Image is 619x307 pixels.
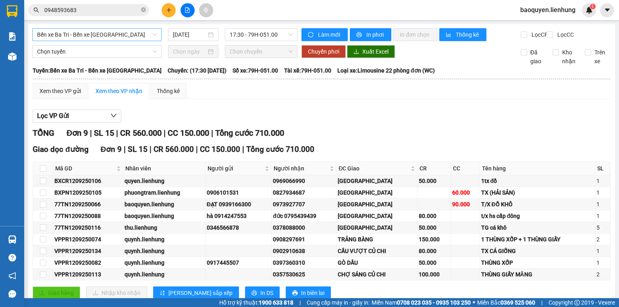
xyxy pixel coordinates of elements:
span: ⚪️ [473,301,475,304]
th: CC [451,162,480,175]
div: 0902910638 [273,247,335,255]
button: bar-chartThống kê [439,28,486,41]
span: Lọc VP Gửi [37,111,69,121]
div: 1 [596,258,609,267]
td: VPPR1209250082 [53,257,123,269]
div: 1 [596,247,609,255]
button: downloadNhập kho nhận [86,286,147,299]
div: 80.000 [419,247,449,255]
span: Tổng cước 710.000 [215,128,284,138]
span: | [196,145,198,154]
span: Mã GD [55,164,115,173]
span: caret-down [604,6,611,14]
div: CHỢ SÁNG CỦ CHI [338,270,416,279]
div: 50.000 [419,258,449,267]
span: Đơn 9 [101,145,122,154]
div: 77TN1209250066 [54,200,122,209]
span: SL 15 [94,128,114,138]
span: Cung cấp máy in - giấy in: [307,298,370,307]
span: printer [251,290,257,297]
div: T/X ĐỒ KHÔ [481,200,594,209]
div: TX (HẢI SẢN) [481,188,594,197]
span: CR 560.000 [154,145,194,154]
span: In biên lai [301,288,324,297]
button: plus [162,3,176,17]
div: 60.000 [452,188,478,197]
input: Chọn ngày [173,47,206,56]
div: 90.000 [452,200,478,209]
div: quynh.lienhung [125,235,204,244]
b: Tuyến: Bến xe Ba Tri - Bến xe [GEOGRAPHIC_DATA] [33,67,162,74]
div: [GEOGRAPHIC_DATA] [338,176,416,185]
span: Tài xế: 79H-051.00 [284,66,331,75]
th: Nhân viên [123,162,206,175]
div: phuongtram.lienhung [125,188,204,197]
span: TỔNG [33,128,54,138]
div: quynh.lienhung [125,247,204,255]
span: printer [292,290,298,297]
div: VPPR1209250082 [54,258,122,267]
strong: 0369 525 060 [501,299,535,306]
div: THÙNG XỐP [481,258,594,267]
span: down [110,112,117,119]
div: 150.000 [419,235,449,244]
span: Miền Nam [372,298,471,307]
div: 0827934687 [273,188,335,197]
div: 0346566878 [207,223,270,232]
span: ĐC Giao [339,164,409,173]
span: CR 560.000 [120,128,162,138]
th: Tên hàng [480,162,596,175]
span: Đã giao [527,48,547,66]
td: BXCR1209250106 [53,175,123,187]
div: quynh.lienhung [125,258,204,267]
div: [GEOGRAPHIC_DATA] [338,188,416,197]
span: | [164,128,166,138]
span: | [150,145,152,154]
div: 0908297691 [273,235,335,244]
span: Trên xe [591,48,611,66]
div: 1 [596,200,609,209]
button: printerIn biên lai [286,286,331,299]
span: Người gửi [208,164,264,173]
span: | [116,128,118,138]
span: Làm mới [318,30,341,39]
div: 0906101531 [207,188,270,197]
button: Chuyển phơi [301,45,346,58]
div: thu.lienhung [125,223,204,232]
img: logo-vxr [7,5,17,17]
div: đức 0795439439 [273,212,335,220]
td: BXPN1209250105 [53,187,123,199]
span: Người nhận [274,164,328,173]
span: file-add [185,7,190,13]
span: aim [203,7,209,13]
button: printerIn DS [245,286,280,299]
div: 80.000 [419,212,449,220]
th: SL [595,162,611,175]
span: 17:30 - 79H-051.00 [230,29,293,41]
div: 0973927707 [273,200,335,209]
div: BXCR1209250106 [54,176,122,185]
td: 77TN1209250088 [53,210,123,222]
div: quyen.lienhung [125,176,204,185]
div: VPPR1209250134 [54,247,122,255]
span: | [242,145,244,154]
div: 5 [596,223,609,232]
span: | [124,145,126,154]
th: CR [418,162,451,175]
div: GÒ DẦU [338,258,416,267]
button: caret-down [600,3,614,17]
div: Thống kê [157,87,180,95]
span: Kho nhận [559,48,579,66]
img: warehouse-icon [8,52,17,61]
span: Số xe: 79H-051.00 [233,66,278,75]
div: t/x hs cấp đông [481,212,594,220]
span: download [353,49,359,55]
div: 0357530625 [273,270,335,279]
span: In phơi [366,30,385,39]
div: 2 [596,270,609,279]
span: question-circle [8,254,16,261]
span: Loại xe: Limousine 22 phòng đơn (WC) [337,66,435,75]
div: CẦU VƯỢT CỦ CHI [338,247,416,255]
div: quynh.lienhung [125,270,204,279]
span: Xuất Excel [362,47,388,56]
